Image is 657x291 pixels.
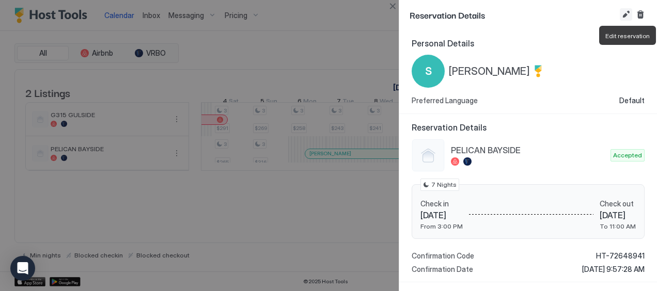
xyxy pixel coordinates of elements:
[582,265,645,274] span: [DATE] 9:57:28 AM
[600,210,636,220] span: [DATE]
[420,222,463,230] span: From 3:00 PM
[412,251,474,261] span: Confirmation Code
[420,210,463,220] span: [DATE]
[10,256,35,281] div: Open Intercom Messenger
[620,8,632,21] button: Edit reservation
[412,38,645,48] span: Personal Details
[451,145,606,155] span: PELICAN BAYSIDE
[600,199,636,208] span: Check out
[410,8,618,21] span: Reservation Details
[634,8,647,21] button: Cancel reservation
[613,151,642,160] span: Accepted
[600,222,636,230] span: To 11:00 AM
[605,32,650,40] span: Edit reservation
[619,96,645,105] span: Default
[431,180,457,189] span: 7 Nights
[412,96,478,105] span: Preferred Language
[596,251,645,261] span: HT-72648941
[425,63,432,79] span: S
[420,199,463,208] span: Check in
[412,122,645,133] span: Reservation Details
[449,65,530,78] span: [PERSON_NAME]
[412,265,473,274] span: Confirmation Date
